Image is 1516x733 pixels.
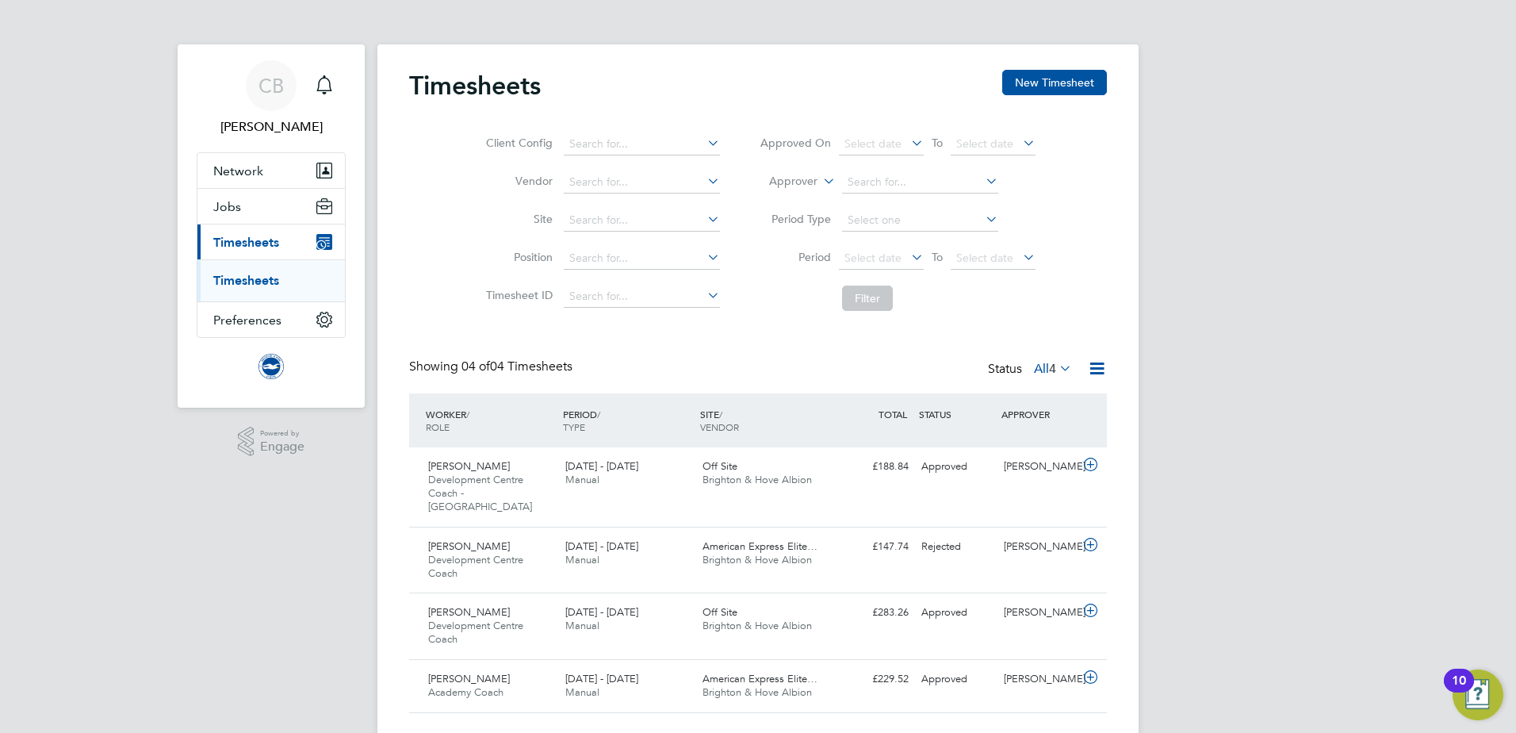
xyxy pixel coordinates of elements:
[702,553,812,566] span: Brighton & Hove Albion
[260,427,304,440] span: Powered by
[997,600,1080,626] div: [PERSON_NAME]
[422,400,559,441] div: WORKER
[428,539,510,553] span: [PERSON_NAME]
[700,420,739,433] span: VENDOR
[702,539,817,553] span: American Express Elite…
[1002,70,1107,95] button: New Timesheet
[696,400,833,441] div: SITE
[428,672,510,685] span: [PERSON_NAME]
[833,454,915,480] div: £188.84
[702,672,817,685] span: American Express Elite…
[197,259,345,301] div: Timesheets
[565,459,638,473] span: [DATE] - [DATE]
[956,136,1013,151] span: Select date
[564,171,720,194] input: Search for...
[197,354,346,379] a: Go to home page
[879,408,907,420] span: TOTAL
[997,400,1080,428] div: APPROVER
[702,619,812,632] span: Brighton & Hove Albion
[997,454,1080,480] div: [PERSON_NAME]
[702,685,812,699] span: Brighton & Hove Albion
[428,605,510,619] span: [PERSON_NAME]
[481,136,553,150] label: Client Config
[760,212,831,226] label: Period Type
[833,534,915,560] div: £147.74
[426,420,450,433] span: ROLE
[702,459,737,473] span: Off Site
[997,534,1080,560] div: [PERSON_NAME]
[260,440,304,454] span: Engage
[258,75,284,96] span: CB
[844,136,902,151] span: Select date
[238,427,305,457] a: Powered byEngage
[178,44,365,408] nav: Main navigation
[559,400,696,441] div: PERIOD
[833,600,915,626] div: £283.26
[197,225,345,259] button: Timesheets
[213,163,263,178] span: Network
[213,199,241,214] span: Jobs
[1049,361,1056,377] span: 4
[1034,361,1072,377] label: All
[213,273,279,288] a: Timesheets
[481,288,553,302] label: Timesheet ID
[197,153,345,188] button: Network
[842,286,893,311] button: Filter
[927,247,947,267] span: To
[428,473,532,513] span: Development Centre Coach - [GEOGRAPHIC_DATA]
[428,619,523,646] span: Development Centre Coach
[565,553,599,566] span: Manual
[197,189,345,224] button: Jobs
[760,136,831,150] label: Approved On
[481,250,553,264] label: Position
[597,408,600,420] span: /
[481,174,553,188] label: Vendor
[565,685,599,699] span: Manual
[997,666,1080,693] div: [PERSON_NAME]
[565,605,638,619] span: [DATE] - [DATE]
[702,605,737,619] span: Off Site
[760,250,831,264] label: Period
[409,70,541,102] h2: Timesheets
[565,473,599,486] span: Manual
[915,454,997,480] div: Approved
[927,132,947,153] span: To
[915,534,997,560] div: Rejected
[564,286,720,308] input: Search for...
[564,133,720,155] input: Search for...
[197,117,346,136] span: Calvin Buckland
[565,672,638,685] span: [DATE] - [DATE]
[197,60,346,136] a: CB[PERSON_NAME]
[563,420,585,433] span: TYPE
[915,666,997,693] div: Approved
[565,619,599,632] span: Manual
[956,251,1013,265] span: Select date
[746,174,817,190] label: Approver
[833,666,915,693] div: £229.52
[564,248,720,270] input: Search for...
[844,251,902,265] span: Select date
[258,354,284,379] img: brightonandhovealbion-logo-retina.png
[1453,670,1503,720] button: Open Resource Center, 10 new notifications
[213,313,281,328] span: Preferences
[842,209,998,232] input: Select one
[915,400,997,428] div: STATUS
[428,459,510,473] span: [PERSON_NAME]
[213,235,279,250] span: Timesheets
[719,408,722,420] span: /
[988,359,1075,381] div: Status
[702,473,812,486] span: Brighton & Hove Albion
[565,539,638,553] span: [DATE] - [DATE]
[1452,681,1466,701] div: 10
[481,212,553,226] label: Site
[428,685,503,699] span: Academy Coach
[461,359,490,374] span: 04 of
[915,600,997,626] div: Approved
[461,359,572,374] span: 04 Timesheets
[409,359,576,375] div: Showing
[466,408,469,420] span: /
[428,553,523,580] span: Development Centre Coach
[564,209,720,232] input: Search for...
[842,171,998,194] input: Search for...
[197,302,345,337] button: Preferences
